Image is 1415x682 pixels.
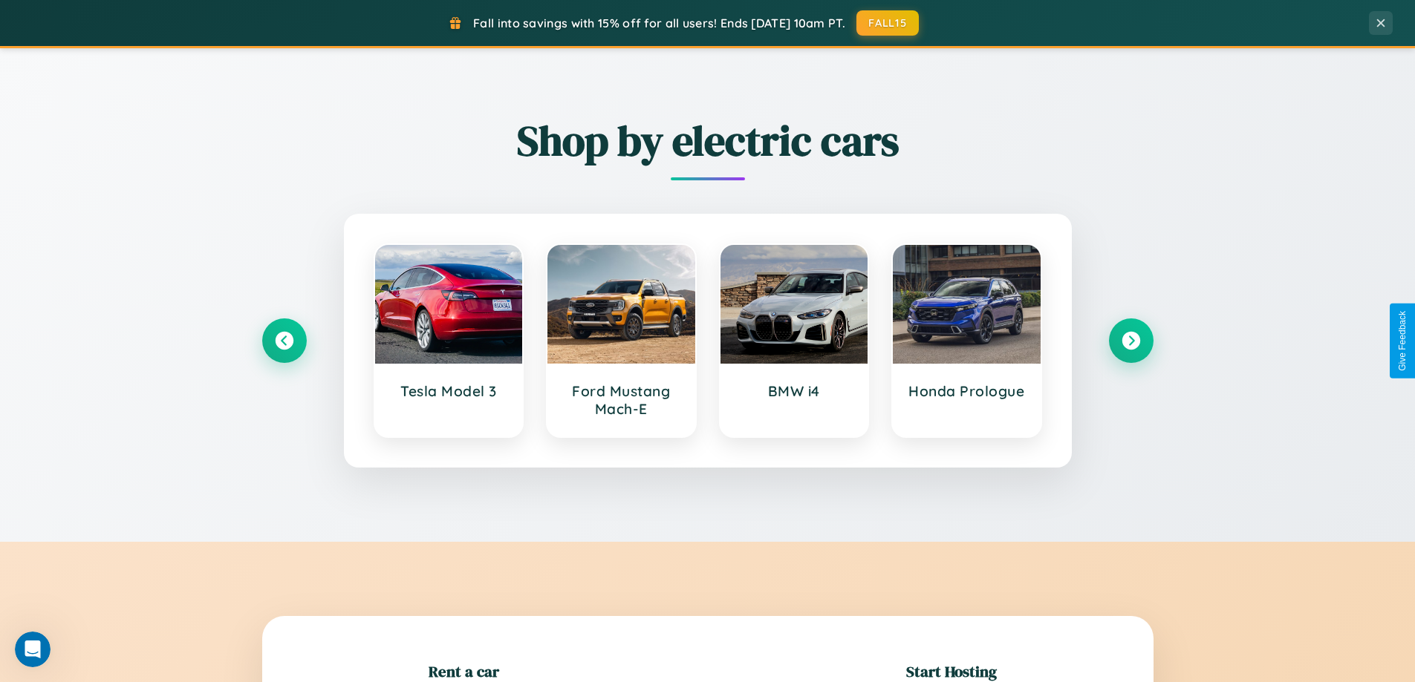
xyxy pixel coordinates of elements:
iframe: Intercom live chat [15,632,51,667]
h3: Tesla Model 3 [390,382,508,400]
h3: BMW i4 [735,382,853,400]
h3: Ford Mustang Mach-E [562,382,680,418]
h3: Honda Prologue [908,382,1026,400]
div: Give Feedback [1397,311,1408,371]
button: FALL15 [856,10,919,36]
h2: Shop by electric cars [262,112,1154,169]
h2: Start Hosting [906,660,997,682]
span: Fall into savings with 15% off for all users! Ends [DATE] 10am PT. [473,16,845,30]
h2: Rent a car [429,660,499,682]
